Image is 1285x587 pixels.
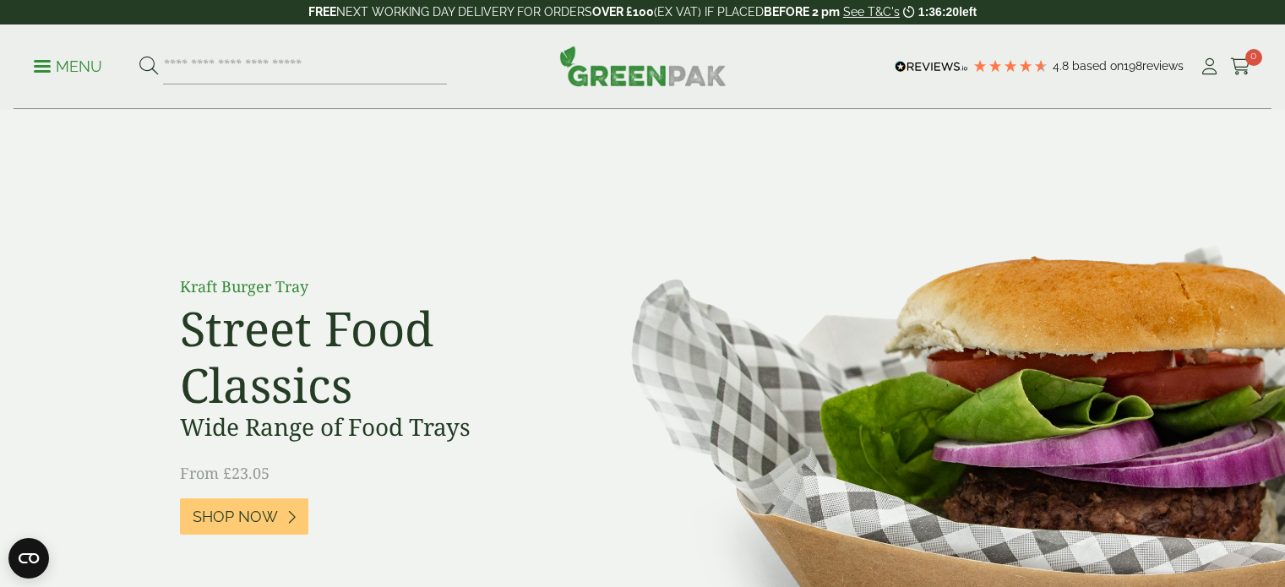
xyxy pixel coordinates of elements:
a: Shop Now [180,498,308,535]
span: reviews [1142,59,1184,73]
strong: BEFORE 2 pm [764,5,840,19]
h3: Wide Range of Food Trays [180,413,560,442]
i: Cart [1230,58,1251,75]
img: GreenPak Supplies [559,46,727,86]
img: REVIEWS.io [895,61,968,73]
strong: FREE [308,5,336,19]
span: Based on [1072,59,1124,73]
h2: Street Food Classics [180,300,560,413]
a: See T&C's [843,5,900,19]
span: 4.8 [1053,59,1072,73]
p: Kraft Burger Tray [180,275,560,298]
button: Open CMP widget [8,538,49,579]
span: 0 [1245,49,1262,66]
i: My Account [1199,58,1220,75]
span: 1:36:20 [918,5,959,19]
a: Menu [34,57,102,73]
strong: OVER £100 [592,5,654,19]
p: Menu [34,57,102,77]
span: Shop Now [193,508,278,526]
span: left [959,5,977,19]
span: 198 [1124,59,1142,73]
div: 4.79 Stars [972,58,1048,73]
a: 0 [1230,54,1251,79]
span: From £23.05 [180,463,270,483]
